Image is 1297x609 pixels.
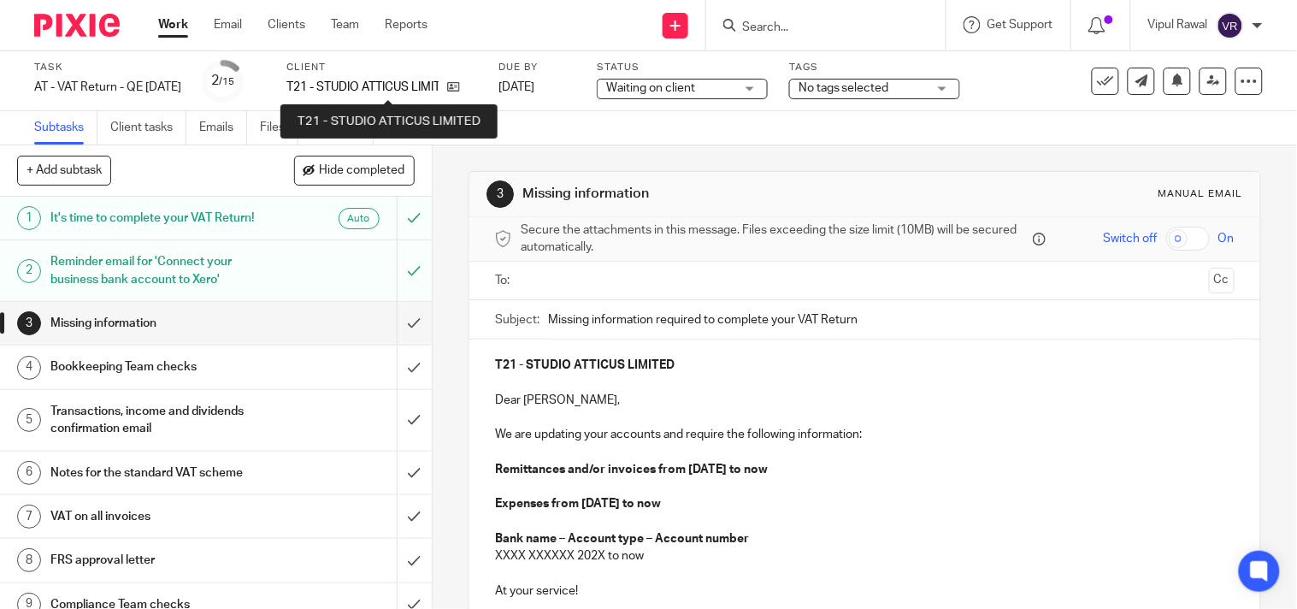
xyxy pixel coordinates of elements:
[495,392,1235,409] p: Dear [PERSON_NAME],
[212,71,235,91] div: 2
[1148,16,1208,33] p: Vipul Rawal
[495,498,661,510] strong: Expenses from [DATE] to now
[17,356,41,380] div: 4
[385,16,427,33] a: Reports
[1217,12,1244,39] img: svg%3E
[495,272,514,289] label: To:
[521,222,1029,257] span: Secure the attachments in this message. Files exceeding the size limit (10MB) will be secured aut...
[34,61,181,74] label: Task
[495,547,1235,565] p: XXXX XXXXXX 202X to now
[789,61,960,74] label: Tags
[1218,230,1235,247] span: On
[17,259,41,283] div: 2
[597,61,768,74] label: Status
[17,311,41,335] div: 3
[50,547,270,573] h1: FRS approval letter
[498,61,575,74] label: Due by
[34,111,97,145] a: Subtasks
[495,359,675,371] strong: T21 - STUDIO ATTICUS LIMITED
[50,460,270,486] h1: Notes for the standard VAT scheme
[286,61,477,74] label: Client
[34,79,181,96] div: AT - VAT Return - QE 31-07-2025
[50,249,270,293] h1: Reminder email for 'Connect your business bank account to Xero'
[495,533,749,545] strong: Bank name – Account type – Account number
[331,16,359,33] a: Team
[987,19,1053,31] span: Get Support
[1104,230,1158,247] span: Switch off
[17,156,111,185] button: + Add subtask
[158,16,188,33] a: Work
[339,208,380,229] div: Auto
[495,311,539,328] label: Subject:
[50,399,270,442] h1: Transactions, income and dividends confirmation email
[495,582,1235,600] p: At your service!
[311,111,374,145] a: Notes (1)
[799,82,889,94] span: No tags selected
[34,79,181,96] div: AT - VAT Return - QE [DATE]
[1209,268,1235,293] button: Cc
[498,81,534,93] span: [DATE]
[495,426,1235,443] p: We are updating your accounts and require the following information:
[214,16,242,33] a: Email
[17,408,41,432] div: 5
[17,206,41,230] div: 1
[50,310,270,336] h1: Missing information
[606,82,695,94] span: Waiting on client
[50,354,270,380] h1: Bookkeeping Team checks
[286,79,439,96] p: T21 - STUDIO ATTICUS LIMITED
[486,180,514,208] div: 3
[294,156,415,185] button: Hide completed
[495,464,768,476] strong: Remittances and/or invoices from [DATE] to now
[50,205,270,231] h1: It's time to complete your VAT Return!
[34,14,120,37] img: Pixie
[17,461,41,485] div: 6
[260,111,298,145] a: Files
[110,111,186,145] a: Client tasks
[220,77,235,86] small: /15
[50,504,270,529] h1: VAT on all invoices
[522,185,901,203] h1: Missing information
[268,16,305,33] a: Clients
[320,164,405,178] span: Hide completed
[199,111,247,145] a: Emails
[386,111,452,145] a: Audit logs
[1158,187,1243,201] div: Manual email
[740,21,894,36] input: Search
[17,548,41,572] div: 8
[17,505,41,529] div: 7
